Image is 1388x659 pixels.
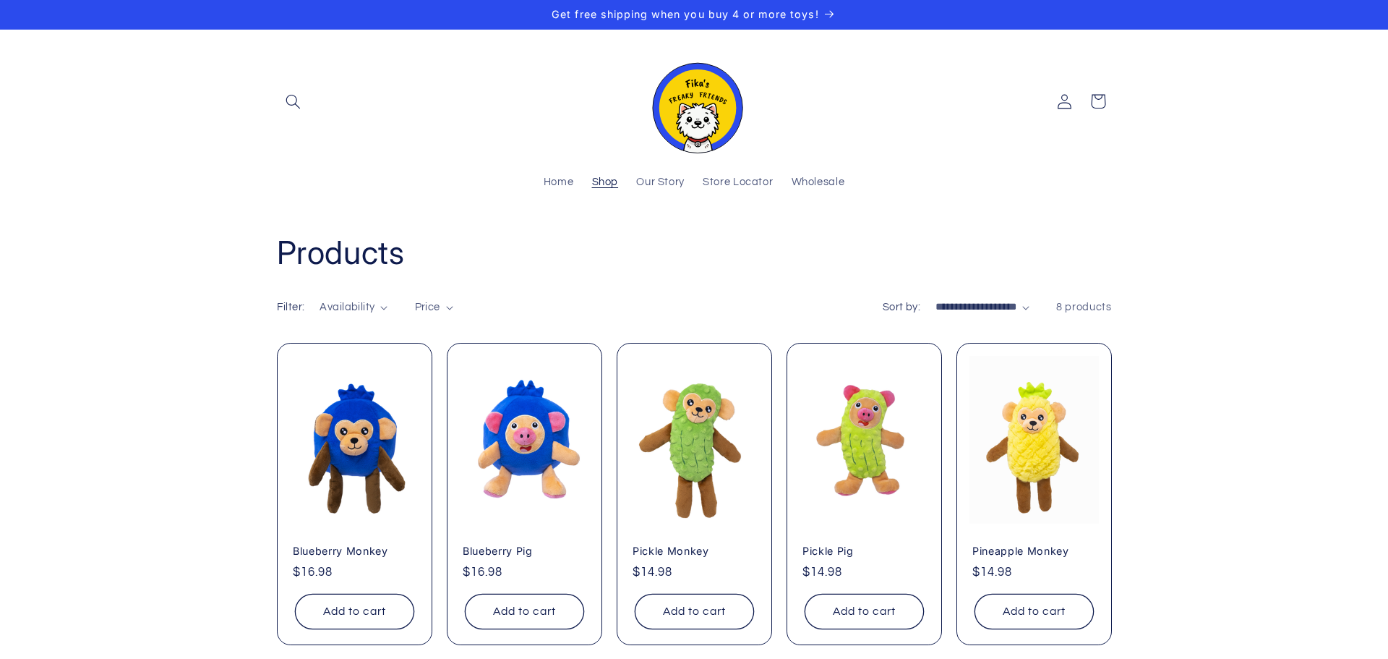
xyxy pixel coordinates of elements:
span: Our Story [636,176,685,190]
a: Fika's Freaky Friends [638,44,750,159]
button: Add to cart [295,594,414,629]
span: Get free shipping when you buy 4 or more toys! [552,8,818,20]
span: Shop [592,176,619,190]
a: Pineapple Monkey [972,545,1096,558]
h2: Filter: [277,299,305,315]
a: Wholesale [782,167,854,199]
button: Add to cart [974,594,1094,629]
span: 8 products [1056,302,1111,313]
a: Pickle Pig [802,545,926,558]
a: Store Locator [694,167,782,199]
a: Blueberry Monkey [293,545,416,558]
button: Add to cart [635,594,754,629]
a: Home [534,167,583,199]
span: Home [544,176,574,190]
span: Wholesale [792,176,845,190]
summary: Price [415,299,453,315]
summary: Availability (0 selected) [320,299,387,315]
a: Shop [583,167,627,199]
span: Price [415,302,440,313]
button: Add to cart [465,594,584,629]
a: Our Story [627,167,694,199]
img: Fika's Freaky Friends [643,50,745,153]
h1: Products [277,232,1112,273]
a: Pickle Monkey [633,545,756,558]
label: Sort by: [883,302,920,313]
span: Store Locator [703,176,773,190]
summary: Search [277,85,310,118]
a: Blueberry Pig [463,545,586,558]
button: Add to cart [805,594,924,629]
span: Availability [320,302,374,313]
